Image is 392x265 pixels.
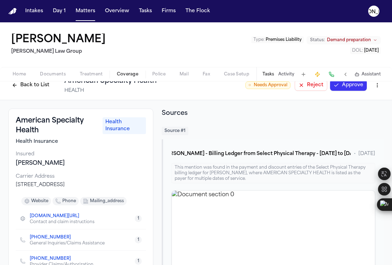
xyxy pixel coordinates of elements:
[80,72,103,77] span: Treatment
[90,198,124,204] span: mailing_address
[21,197,51,205] button: website
[262,72,274,77] button: Tasks
[203,72,210,77] span: Fax
[327,37,371,43] span: Demand preparation
[16,116,98,135] h3: American Specialty Health
[30,256,71,262] a: [PHONE_NUMBER]
[358,150,375,157] span: [DATE]
[355,72,381,77] button: Assistant
[224,72,249,77] span: Case Setup
[16,159,146,168] div: [PERSON_NAME]
[40,72,66,77] span: Documents
[117,72,138,77] span: Coverage
[30,241,105,246] div: General Inquiries/Claims Assistance
[8,8,17,15] a: Home
[22,5,46,17] button: Intakes
[62,198,76,204] span: phone
[16,151,146,158] div: Insured
[152,72,166,77] span: Police
[50,5,69,17] button: Day 1
[307,36,381,44] button: Change status from Demand preparation
[295,80,327,91] button: Reject
[11,34,106,46] button: Edit matter name
[245,81,290,89] span: Needs Approval
[135,236,142,243] button: View 1 source
[11,47,108,56] h2: [PERSON_NAME] Law Group
[330,80,367,91] button: Approve
[313,69,322,79] button: Create Immediate Task
[248,82,251,88] span: ○
[310,37,325,43] span: Status:
[364,49,379,53] span: [DATE]
[327,69,336,79] button: Make a Call
[73,5,98,17] button: Matters
[350,47,381,54] button: Edit DOL: 2025-08-11
[171,163,375,183] div: This mention was found in the payment and discount entries of the Select Physical Therapy billing...
[30,213,79,219] a: [DOMAIN_NAME][URL]
[251,36,304,43] button: Edit Type: Premises Liability
[352,49,363,53] span: DOL :
[135,258,142,265] button: View 1 source
[16,138,58,145] span: Health Insurance
[80,197,127,205] button: mailing_address
[354,150,356,157] span: •
[278,72,294,77] button: Activity
[171,148,351,160] button: [PERSON_NAME] - Billing Ledger from Select Physical Therapy - [DATE] to [DATE]
[30,235,71,240] a: [PHONE_NUMBER]
[299,69,308,79] button: Add Task
[102,5,132,17] button: Overview
[13,72,26,77] span: Home
[253,38,265,42] span: Type :
[8,80,53,91] button: Back to List
[31,198,48,204] span: website
[183,5,213,17] button: The Flock
[362,72,381,77] span: Assistant
[64,87,84,94] span: HEALTH
[162,109,384,118] h2: Sources
[162,127,188,135] span: Source # 1
[8,8,17,15] img: Finch Logo
[103,117,146,134] span: Health Insurance
[266,38,302,42] span: Premises Liability
[52,197,79,205] button: phone
[136,5,155,17] button: Tasks
[30,219,94,225] div: Contact and claim instructions
[16,182,146,189] div: [STREET_ADDRESS]
[159,5,178,17] button: Firms
[180,72,189,77] span: Mail
[11,34,106,46] h1: [PERSON_NAME]
[16,173,146,180] div: Carrier Address
[135,215,142,222] button: View 1 source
